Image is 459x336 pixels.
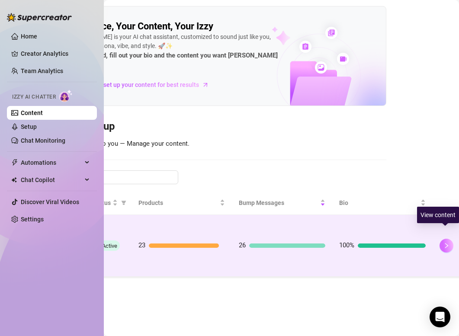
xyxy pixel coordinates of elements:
h2: Your Voice, Your Content, Your Izzy [66,20,213,32]
a: Setup [21,123,37,130]
a: Creator Analytics [21,47,90,61]
span: 23 [138,241,145,249]
strong: To get started, fill out your bio and the content you want [PERSON_NAME] to sell. [66,51,278,70]
th: Bio [332,191,433,215]
span: Active [102,243,117,249]
input: Search account [61,173,166,182]
a: Team Analytics [21,67,63,74]
a: Content [21,109,43,116]
span: Learn how to set up your content for best results [67,80,199,90]
div: [PERSON_NAME] is your AI chat assistant, customized to sound just like you, with your persona, vi... [66,32,278,71]
span: filter [121,200,126,205]
a: Settings [21,216,44,223]
div: Open Intercom Messenger [430,307,450,327]
span: 100% [339,241,354,249]
h3: Content Setup [48,120,386,134]
th: Bump Messages [232,191,332,215]
img: ai-chatter-content-library-cLFOSyPT.png [252,17,386,106]
th: Status [86,191,132,215]
span: filter [119,196,128,209]
span: Products [138,198,218,208]
span: Chat Copilot [21,173,82,187]
span: thunderbolt [11,159,18,166]
img: AI Chatter [59,90,73,102]
a: Discover Viral Videos [21,198,79,205]
button: right [440,239,453,253]
span: arrow-right [201,80,210,89]
a: Home [21,33,37,40]
img: Chat Copilot [11,177,17,183]
div: View content [417,207,459,223]
a: Learn how to set up your content for best results [66,78,215,92]
span: 26 [239,241,246,249]
span: Personalized Izzy to you — Manage your content. [48,140,189,147]
span: Bio [339,198,419,208]
span: right [443,243,449,249]
th: Products [132,191,232,215]
span: Automations [21,156,82,170]
img: logo-BBDzfeDw.svg [7,13,72,22]
span: Izzy AI Chatter [12,93,56,101]
span: Bump Messages [239,198,318,208]
a: Chat Monitoring [21,137,65,144]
